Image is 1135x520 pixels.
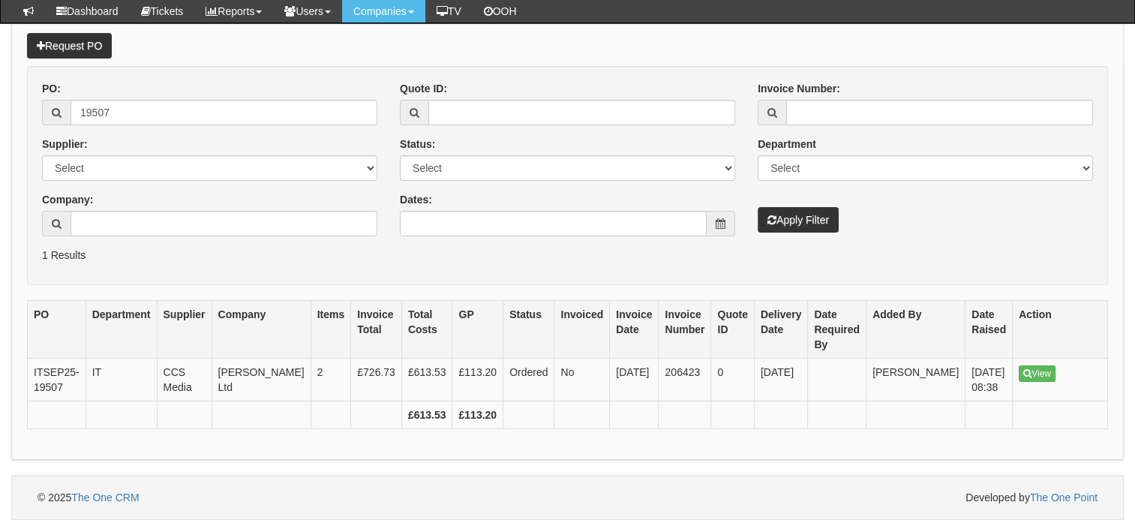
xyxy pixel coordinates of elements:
[754,359,807,401] td: [DATE]
[610,359,659,401] td: [DATE]
[754,301,807,359] th: Delivery Date
[452,301,503,359] th: GP
[86,359,157,401] td: IT
[610,301,659,359] th: Invoice Date
[311,301,351,359] th: Items
[659,359,711,401] td: 206423
[452,359,503,401] td: £113.20
[38,491,140,503] span: © 2025
[554,359,610,401] td: No
[400,192,432,207] label: Dates:
[503,301,554,359] th: Status
[1030,491,1097,503] a: The One Point
[758,207,839,233] button: Apply Filter
[42,192,93,207] label: Company:
[400,81,447,96] label: Quote ID:
[28,359,86,401] td: ITSEP25-19507
[1013,301,1108,359] th: Action
[157,301,212,359] th: Supplier
[659,301,711,359] th: Invoice Number
[86,301,157,359] th: Department
[554,301,610,359] th: Invoiced
[401,359,452,401] td: £613.53
[711,301,754,359] th: Quote ID
[866,301,965,359] th: Added By
[866,359,965,401] td: [PERSON_NAME]
[27,33,112,59] a: Request PO
[351,301,402,359] th: Invoice Total
[42,248,1093,263] p: 1 Results
[212,301,311,359] th: Company
[401,401,452,429] th: £613.53
[351,359,402,401] td: £726.73
[503,359,554,401] td: Ordered
[965,490,1097,505] span: Developed by
[42,137,88,152] label: Supplier:
[758,81,840,96] label: Invoice Number:
[401,301,452,359] th: Total Costs
[42,81,61,96] label: PO:
[965,301,1013,359] th: Date Raised
[212,359,311,401] td: [PERSON_NAME] Ltd
[28,301,86,359] th: PO
[711,359,754,401] td: 0
[311,359,351,401] td: 2
[758,137,816,152] label: Department
[1019,365,1055,382] a: View
[71,491,139,503] a: The One CRM
[157,359,212,401] td: CCS Media
[400,137,435,152] label: Status:
[965,359,1013,401] td: [DATE] 08:38
[452,401,503,429] th: £113.20
[808,301,866,359] th: Date Required By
